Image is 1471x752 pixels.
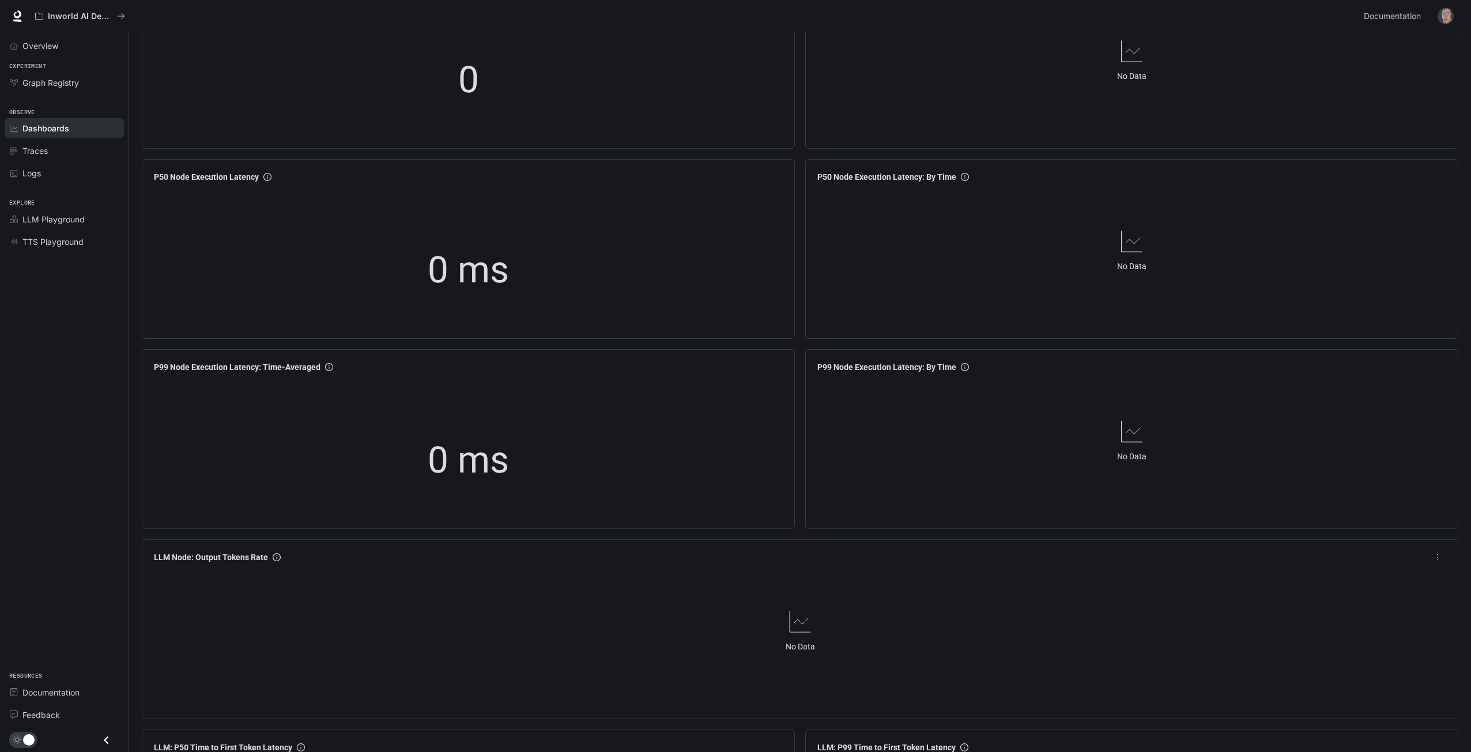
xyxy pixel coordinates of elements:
[297,743,305,751] span: info-circle
[23,733,35,746] span: Dark mode toggle
[5,73,124,93] a: Graph Registry
[273,553,281,561] span: info-circle
[22,686,80,698] span: Documentation
[22,213,85,225] span: LLM Playground
[5,163,124,183] a: Logs
[1117,70,1146,82] article: No Data
[263,173,271,181] span: info-circle
[1117,260,1146,273] article: No Data
[1434,5,1457,28] button: User avatar
[817,171,956,183] span: P50 Node Execution Latency: By Time
[428,432,509,489] span: 0 ms
[961,363,969,371] span: info-circle
[30,5,130,28] button: All workspaces
[22,122,69,134] span: Dashboards
[786,640,815,653] article: No Data
[5,232,124,252] a: TTS Playground
[817,361,956,373] span: P99 Node Execution Latency: By Time
[5,682,124,702] a: Documentation
[5,36,124,56] a: Overview
[22,709,60,721] span: Feedback
[22,145,48,157] span: Traces
[22,236,84,248] span: TTS Playground
[961,173,969,181] span: info-circle
[22,167,41,179] span: Logs
[458,51,479,109] span: 0
[1364,9,1421,24] span: Documentation
[93,728,119,752] button: Close drawer
[22,77,79,89] span: Graph Registry
[48,12,112,21] p: Inworld AI Demos
[960,743,968,751] span: info-circle
[1117,450,1146,463] article: No Data
[5,118,124,138] a: Dashboards
[5,141,124,161] a: Traces
[154,361,320,373] span: P99 Node Execution Latency: Time-Averaged
[428,241,509,299] span: 0 ms
[1359,5,1429,28] a: Documentation
[1438,8,1454,24] img: User avatar
[154,551,268,564] span: LLM Node: Output Tokens Rate
[22,40,58,52] span: Overview
[1429,549,1446,566] span: more
[5,705,124,725] a: Feedback
[154,171,259,183] span: P50 Node Execution Latency
[325,363,333,371] span: info-circle
[5,209,124,229] a: LLM Playground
